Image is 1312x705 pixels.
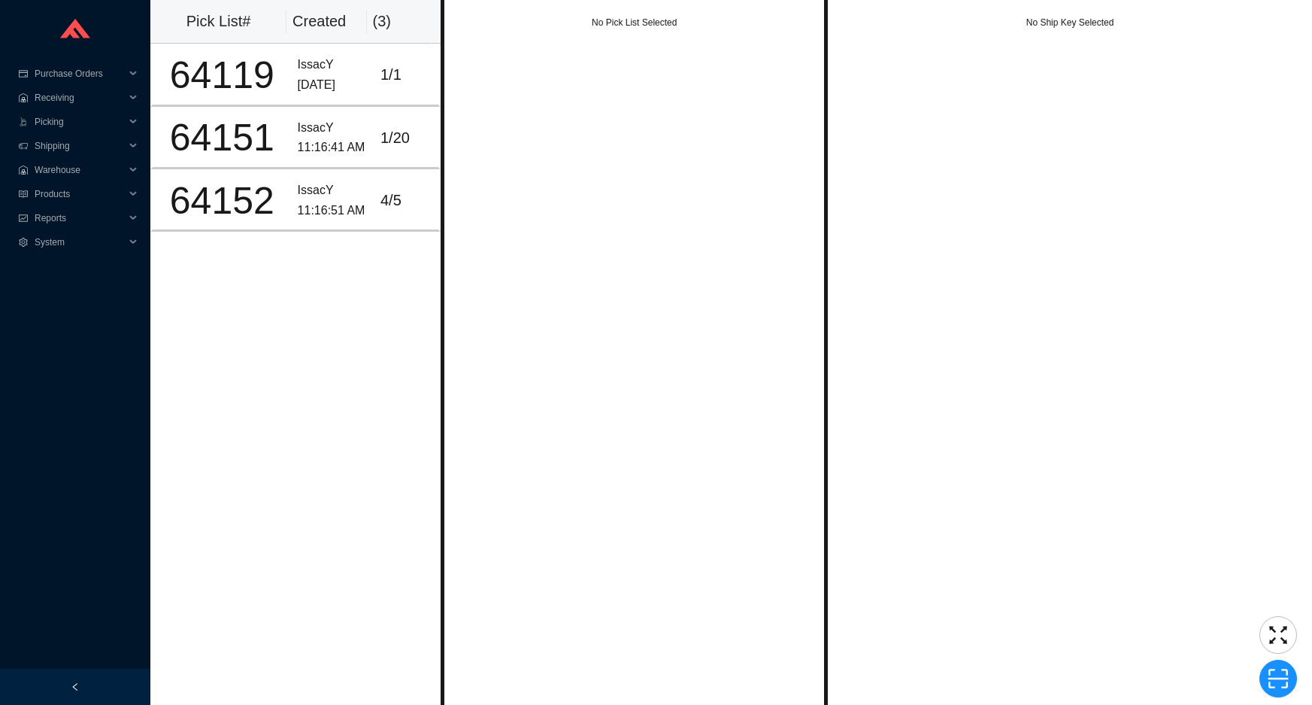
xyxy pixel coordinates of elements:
[35,134,125,158] span: Shipping
[828,15,1312,30] div: No Ship Key Selected
[159,56,286,94] div: 64119
[35,62,125,86] span: Purchase Orders
[159,119,286,156] div: 64151
[444,15,824,30] div: No Pick List Selected
[298,181,368,201] div: IssacY
[298,201,368,221] div: 11:16:51 AM
[35,110,125,134] span: Picking
[1259,616,1297,654] button: fullscreen
[1260,624,1296,646] span: fullscreen
[298,75,368,96] div: [DATE]
[298,138,368,158] div: 11:16:41 AM
[35,230,125,254] span: System
[380,62,432,87] div: 1 / 1
[71,682,80,691] span: left
[380,188,432,213] div: 4 / 5
[298,118,368,138] div: IssacY
[35,206,125,230] span: Reports
[373,9,425,34] div: ( 3 )
[18,238,29,247] span: setting
[35,182,125,206] span: Products
[35,158,125,182] span: Warehouse
[18,190,29,199] span: read
[35,86,125,110] span: Receiving
[1259,660,1297,697] button: scan
[18,214,29,223] span: fund
[1260,667,1296,690] span: scan
[380,126,432,150] div: 1 / 20
[18,69,29,78] span: credit-card
[159,182,286,220] div: 64152
[298,55,368,75] div: IssacY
